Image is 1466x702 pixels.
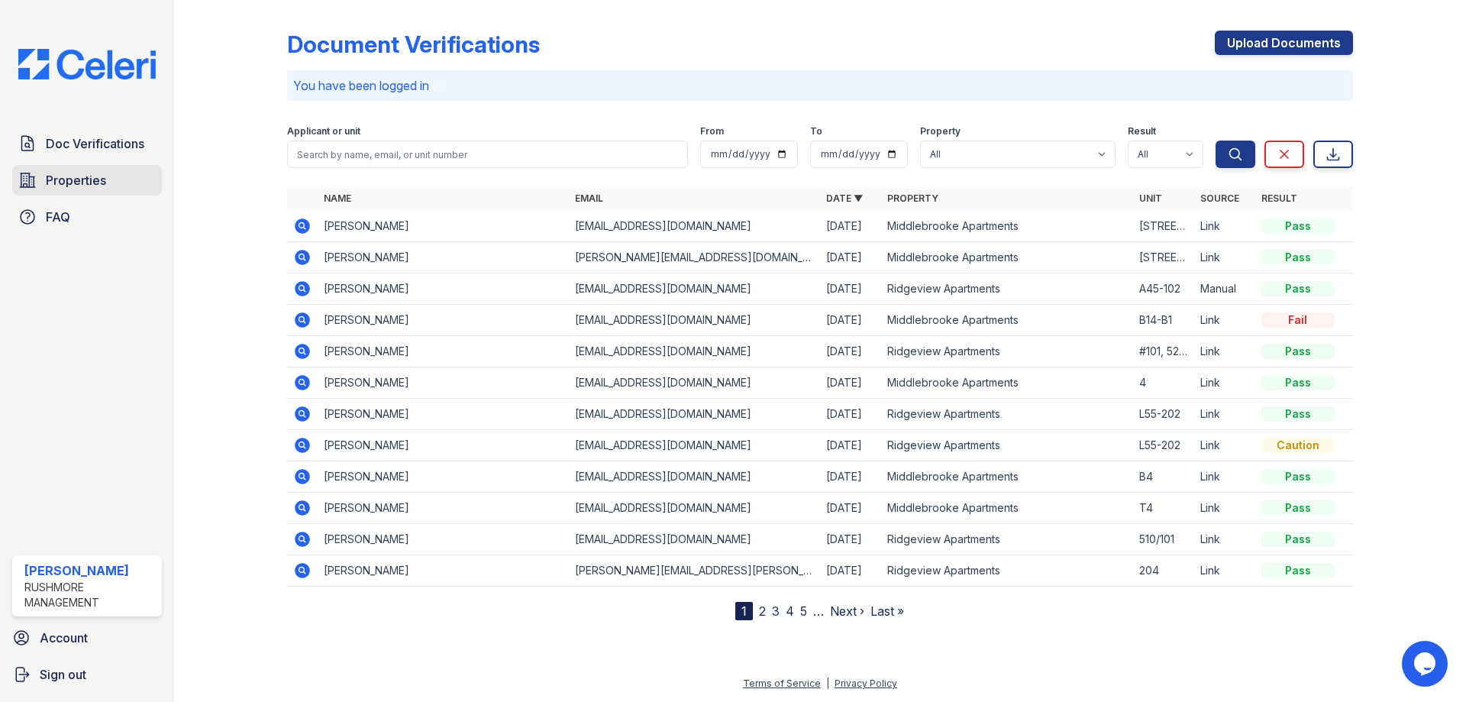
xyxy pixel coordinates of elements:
td: Link [1194,430,1255,461]
span: … [813,602,824,620]
a: Privacy Policy [835,678,897,689]
div: Pass [1261,218,1335,234]
td: [EMAIL_ADDRESS][DOMAIN_NAME] [569,336,820,367]
span: Sign out [40,665,86,684]
td: Link [1194,555,1255,587]
td: [PERSON_NAME][EMAIL_ADDRESS][PERSON_NAME][DOMAIN_NAME] [569,555,820,587]
a: Sign out [6,659,168,690]
a: Upload Documents [1215,31,1353,55]
td: [DATE] [820,493,881,524]
td: [STREET_ADDRESS] [1133,211,1194,242]
td: [PERSON_NAME] [318,273,569,305]
td: Link [1194,524,1255,555]
a: 4 [786,603,794,619]
td: [STREET_ADDRESS] [1133,242,1194,273]
td: T4 [1133,493,1194,524]
a: Unit [1139,192,1162,204]
td: [EMAIL_ADDRESS][DOMAIN_NAME] [569,305,820,336]
td: Link [1194,305,1255,336]
a: Terms of Service [743,678,821,689]
td: #101, 520 [GEOGRAPHIC_DATA] [1133,336,1194,367]
td: [PERSON_NAME] [318,211,569,242]
td: [EMAIL_ADDRESS][DOMAIN_NAME] [569,273,820,305]
td: [DATE] [820,399,881,430]
div: Rushmore Management [24,580,156,610]
td: [PERSON_NAME] [318,461,569,493]
td: B4 [1133,461,1194,493]
td: [PERSON_NAME] [318,399,569,430]
td: Link [1194,367,1255,399]
td: [PERSON_NAME] [318,367,569,399]
td: Ridgeview Apartments [881,399,1132,430]
td: [DATE] [820,430,881,461]
div: Pass [1261,344,1335,359]
a: Doc Verifications [12,128,162,159]
label: Property [920,125,961,137]
td: [DATE] [820,336,881,367]
td: [PERSON_NAME] [318,493,569,524]
td: [PERSON_NAME] [318,242,569,273]
td: Link [1194,399,1255,430]
td: Link [1194,461,1255,493]
div: | [826,678,829,689]
td: Middlebrooke Apartments [881,305,1132,336]
td: 4 [1133,367,1194,399]
td: L55-202 [1133,430,1194,461]
td: Ridgeview Apartments [881,430,1132,461]
td: Middlebrooke Apartments [881,367,1132,399]
a: Account [6,623,168,653]
td: [DATE] [820,524,881,555]
td: Middlebrooke Apartments [881,493,1132,524]
label: Result [1128,125,1156,137]
div: Caution [1261,438,1335,453]
td: Link [1194,493,1255,524]
p: You have been logged in [293,76,1347,95]
div: [PERSON_NAME] [24,561,156,580]
a: Email [575,192,603,204]
a: Property [887,192,938,204]
td: Middlebrooke Apartments [881,211,1132,242]
div: Pass [1261,250,1335,265]
td: Ridgeview Apartments [881,273,1132,305]
div: 1 [735,602,753,620]
td: [DATE] [820,461,881,493]
span: FAQ [46,208,70,226]
a: Source [1200,192,1239,204]
input: Search by name, email, or unit number [287,141,688,168]
label: To [810,125,822,137]
td: A45-102 [1133,273,1194,305]
div: Pass [1261,375,1335,390]
td: [PERSON_NAME] [318,336,569,367]
a: 3 [772,603,780,619]
a: Next › [830,603,864,619]
td: Manual [1194,273,1255,305]
div: Document Verifications [287,31,540,58]
a: FAQ [12,202,162,232]
td: Link [1194,242,1255,273]
label: From [700,125,724,137]
td: [DATE] [820,367,881,399]
td: Middlebrooke Apartments [881,461,1132,493]
td: [PERSON_NAME] [318,555,569,587]
td: B14-B1 [1133,305,1194,336]
td: Middlebrooke Apartments [881,242,1132,273]
td: Link [1194,336,1255,367]
td: [PERSON_NAME] [318,524,569,555]
td: [EMAIL_ADDRESS][DOMAIN_NAME] [569,461,820,493]
td: [EMAIL_ADDRESS][DOMAIN_NAME] [569,493,820,524]
iframe: chat widget [1402,641,1451,687]
td: 510/101 [1133,524,1194,555]
td: [PERSON_NAME] [318,430,569,461]
td: [EMAIL_ADDRESS][DOMAIN_NAME] [569,430,820,461]
td: [PERSON_NAME][EMAIL_ADDRESS][DOMAIN_NAME] [569,242,820,273]
div: Pass [1261,532,1335,547]
a: 5 [800,603,807,619]
td: L55-202 [1133,399,1194,430]
a: Name [324,192,351,204]
td: [DATE] [820,211,881,242]
div: Fail [1261,312,1335,328]
td: [EMAIL_ADDRESS][DOMAIN_NAME] [569,399,820,430]
td: [EMAIL_ADDRESS][DOMAIN_NAME] [569,367,820,399]
td: Ridgeview Apartments [881,336,1132,367]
